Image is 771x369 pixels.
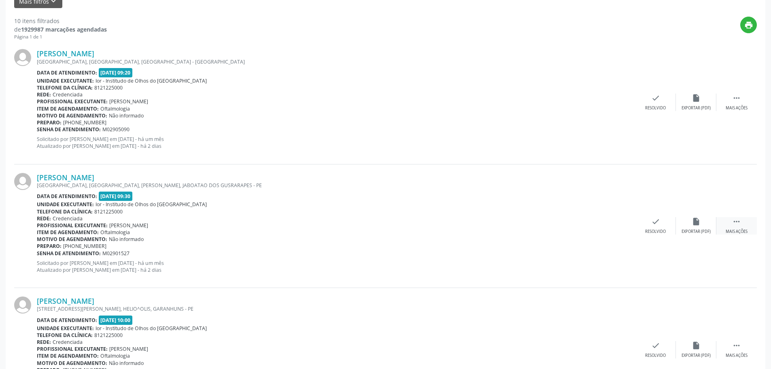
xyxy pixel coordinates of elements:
[37,173,94,182] a: [PERSON_NAME]
[37,346,108,352] b: Profissional executante:
[14,49,31,66] img: img
[37,136,635,149] p: Solicitado por [PERSON_NAME] em [DATE] - há um mês Atualizado por [PERSON_NAME] em [DATE] - há 2 ...
[99,192,133,201] span: [DATE] 09:30
[37,260,635,273] p: Solicitado por [PERSON_NAME] em [DATE] - há um mês Atualizado por [PERSON_NAME] em [DATE] - há 2 ...
[645,353,666,358] div: Resolvido
[682,353,711,358] div: Exportar (PDF)
[109,98,148,105] span: [PERSON_NAME]
[14,17,107,25] div: 10 itens filtrados
[14,25,107,34] div: de
[94,208,123,215] span: 8121225000
[21,26,107,33] strong: 1929987 marcações agendadas
[732,341,741,350] i: 
[37,77,94,84] b: Unidade executante:
[14,173,31,190] img: img
[37,84,93,91] b: Telefone da clínica:
[37,91,51,98] b: Rede:
[37,119,62,126] b: Preparo:
[14,34,107,41] div: Página 1 de 1
[96,325,207,332] span: Ior - Institudo de Olhos do [GEOGRAPHIC_DATA]
[109,222,148,229] span: [PERSON_NAME]
[692,94,701,102] i: insert_drive_file
[102,126,130,133] span: M02905090
[740,17,757,33] button: print
[682,105,711,111] div: Exportar (PDF)
[53,339,83,346] span: Credenciada
[37,243,62,250] b: Preparo:
[37,236,107,243] b: Motivo de agendamento:
[744,21,753,30] i: print
[726,105,748,111] div: Mais ações
[682,229,711,235] div: Exportar (PDF)
[37,296,94,305] a: [PERSON_NAME]
[37,112,107,119] b: Motivo de agendamento:
[651,94,660,102] i: check
[37,229,99,236] b: Item de agendamento:
[37,332,93,339] b: Telefone da clínica:
[99,68,133,77] span: [DATE] 09:20
[53,215,83,222] span: Credenciada
[14,296,31,314] img: img
[37,305,635,312] div: [STREET_ADDRESS][PERSON_NAME], HELIO^OLIS, GARANHUNS - PE
[732,94,741,102] i: 
[726,229,748,235] div: Mais ações
[37,215,51,222] b: Rede:
[109,346,148,352] span: [PERSON_NAME]
[37,58,635,65] div: [GEOGRAPHIC_DATA], [GEOGRAPHIC_DATA], [GEOGRAPHIC_DATA] - [GEOGRAPHIC_DATA]
[63,243,106,250] span: [PHONE_NUMBER]
[63,119,106,126] span: [PHONE_NUMBER]
[732,217,741,226] i: 
[102,250,130,257] span: M02901527
[37,208,93,215] b: Telefone da clínica:
[692,341,701,350] i: insert_drive_file
[37,98,108,105] b: Profissional executante:
[37,182,635,189] div: [GEOGRAPHIC_DATA], [GEOGRAPHIC_DATA], [PERSON_NAME], JABOATAO DOS GUSRARAPES - PE
[692,217,701,226] i: insert_drive_file
[94,332,123,339] span: 8121225000
[37,222,108,229] b: Profissional executante:
[726,353,748,358] div: Mais ações
[37,339,51,346] b: Rede:
[109,360,144,367] span: Não informado
[37,193,97,200] b: Data de atendimento:
[37,126,101,133] b: Senha de atendimento:
[37,317,97,324] b: Data de atendimento:
[37,201,94,208] b: Unidade executante:
[109,236,144,243] span: Não informado
[100,229,130,236] span: Oftalmologia
[94,84,123,91] span: 8121225000
[100,352,130,359] span: Oftalmologia
[651,341,660,350] i: check
[100,105,130,112] span: Oftalmologia
[96,77,207,84] span: Ior - Institudo de Olhos do [GEOGRAPHIC_DATA]
[37,105,99,112] b: Item de agendamento:
[651,217,660,226] i: check
[37,352,99,359] b: Item de agendamento:
[109,112,144,119] span: Não informado
[37,360,107,367] b: Motivo de agendamento:
[53,91,83,98] span: Credenciada
[645,229,666,235] div: Resolvido
[645,105,666,111] div: Resolvido
[37,325,94,332] b: Unidade executante:
[96,201,207,208] span: Ior - Institudo de Olhos do [GEOGRAPHIC_DATA]
[37,69,97,76] b: Data de atendimento:
[99,316,133,325] span: [DATE] 10:00
[37,49,94,58] a: [PERSON_NAME]
[37,250,101,257] b: Senha de atendimento:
